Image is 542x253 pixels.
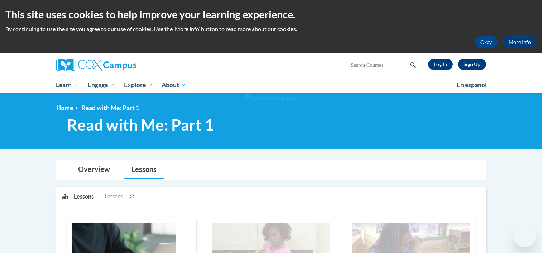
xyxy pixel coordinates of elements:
span: About [162,81,186,89]
button: Search [407,61,418,69]
button: Okay [475,36,498,48]
img: Cox Campus [56,59,136,71]
a: More Info [503,36,537,48]
a: Explore [119,77,157,93]
span: Explore [124,81,153,89]
p: Lessons [74,193,94,200]
a: Log In [428,59,453,70]
p: By continuing to use the site you agree to our use of cookies. Use the ‘More info’ button to read... [5,25,537,33]
a: Overview [71,160,117,179]
span: Learn [56,81,78,89]
a: Register [458,59,486,70]
div: Main menu [45,77,497,93]
a: About [157,77,191,93]
span: Read with Me: Part 1 [67,115,214,134]
a: Home [56,104,73,111]
a: Engage [83,77,119,93]
a: Learn [52,77,83,93]
a: En español [452,78,491,93]
a: Lessons [124,160,164,179]
a: Cox Campus [56,59,192,71]
iframe: Button to launch messaging window [513,224,536,247]
input: Search Courses [350,61,407,69]
span: Lessons [105,193,123,200]
img: Section background [246,94,297,102]
span: En español [457,81,487,89]
span: Engage [88,81,115,89]
h2: This site uses cookies to help improve your learning experience. [5,7,537,21]
span: Read with Me: Part 1 [81,104,139,111]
